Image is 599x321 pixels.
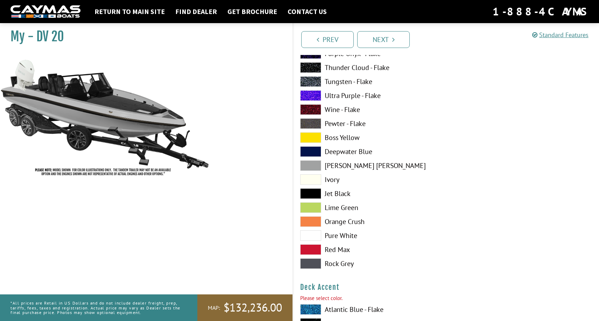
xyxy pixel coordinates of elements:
a: MAP:$132,236.00 [197,294,293,321]
label: Red Max [300,244,439,255]
label: Boss Yellow [300,132,439,143]
label: Thunder Cloud - Flake [300,62,439,73]
h4: Deck Accent [300,283,592,292]
label: Tungsten - Flake [300,76,439,87]
a: Find Dealer [172,7,220,16]
label: Orange Crush [300,216,439,227]
label: [PERSON_NAME] [PERSON_NAME] [300,160,439,171]
label: Ultra Purple - Flake [300,90,439,101]
ul: Pagination [299,30,599,48]
a: Next [357,31,410,48]
a: Return to main site [91,7,168,16]
label: Pure White [300,230,439,241]
label: Atlantic Blue - Flake [300,304,439,315]
span: $132,236.00 [224,300,282,315]
label: Lime Green [300,202,439,213]
h1: My - DV 20 [10,29,275,44]
a: Standard Features [532,31,589,39]
div: Please select color. [300,294,592,302]
a: Contact Us [284,7,330,16]
label: Ivory [300,174,439,185]
img: white-logo-c9c8dbefe5ff5ceceb0f0178aa75bf4bb51f6bca0971e226c86eb53dfe498488.png [10,5,80,18]
label: Rock Grey [300,258,439,269]
a: Get Brochure [224,7,281,16]
a: Prev [301,31,354,48]
label: Pewter - Flake [300,118,439,129]
div: 1-888-4CAYMAS [493,4,589,19]
span: MAP: [208,304,220,312]
p: *All prices are Retail in US Dollars and do not include dealer freight, prep, tariffs, fees, taxe... [10,297,182,318]
label: Deepwater Blue [300,146,439,157]
label: Wine - Flake [300,104,439,115]
label: Jet Black [300,188,439,199]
